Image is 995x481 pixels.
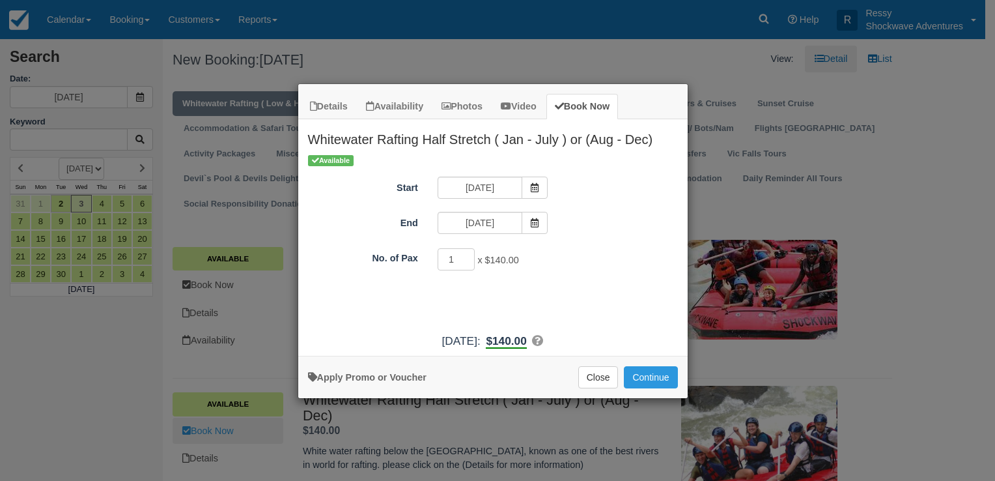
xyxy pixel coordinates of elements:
[298,212,428,230] label: End
[298,247,428,265] label: No. of Pax
[301,94,356,119] a: Details
[578,366,619,388] button: Close
[477,255,518,265] span: x $140.00
[442,334,477,347] span: [DATE]
[298,333,688,349] div: :
[298,119,688,153] h2: Whitewater Rafting Half Stretch ( Jan - July ) or (Aug - Dec)
[438,248,475,270] input: No. of Pax
[492,94,545,119] a: Video
[298,177,428,195] label: Start
[357,94,432,119] a: Availability
[546,94,618,119] a: Book Now
[308,155,354,166] span: Available
[298,119,688,349] div: Item Modal
[486,334,526,349] b: $140.00
[308,372,427,383] a: Apply Voucher
[624,366,677,388] button: Add to Booking
[433,94,491,119] a: Photos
